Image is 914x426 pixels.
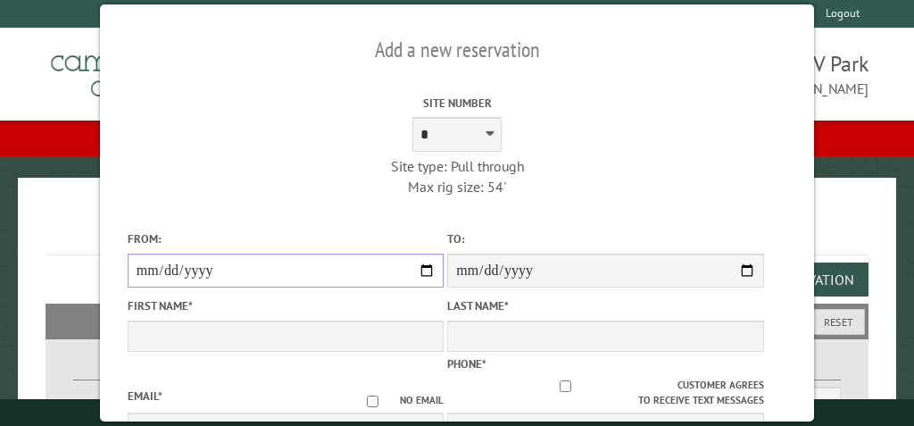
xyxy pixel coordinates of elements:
label: From: [128,230,445,247]
label: Dates [73,360,261,380]
h1: Reservations [46,206,868,255]
label: Email [128,388,162,404]
label: Phone [447,356,486,372]
label: First Name [128,297,445,314]
h2: Filters [46,304,868,338]
label: From: [73,398,120,415]
h2: Add a new reservation [128,33,787,67]
label: Customer agrees to receive text messages [447,378,764,408]
label: No email [345,393,444,408]
label: Last Name [447,297,764,314]
label: Site Number [299,95,616,112]
span: [PERSON_NAME]'s Big Bear RV Park [EMAIL_ADDRESS][DOMAIN_NAME] [457,49,868,99]
div: Site type: Pull through [299,156,616,176]
input: Customer agrees to receive text messages [453,380,677,392]
img: Campground Commander [46,35,269,104]
div: Max rig size: 54' [299,177,616,196]
input: No email [345,396,400,407]
button: Reset [812,309,865,335]
label: To: [447,230,764,247]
